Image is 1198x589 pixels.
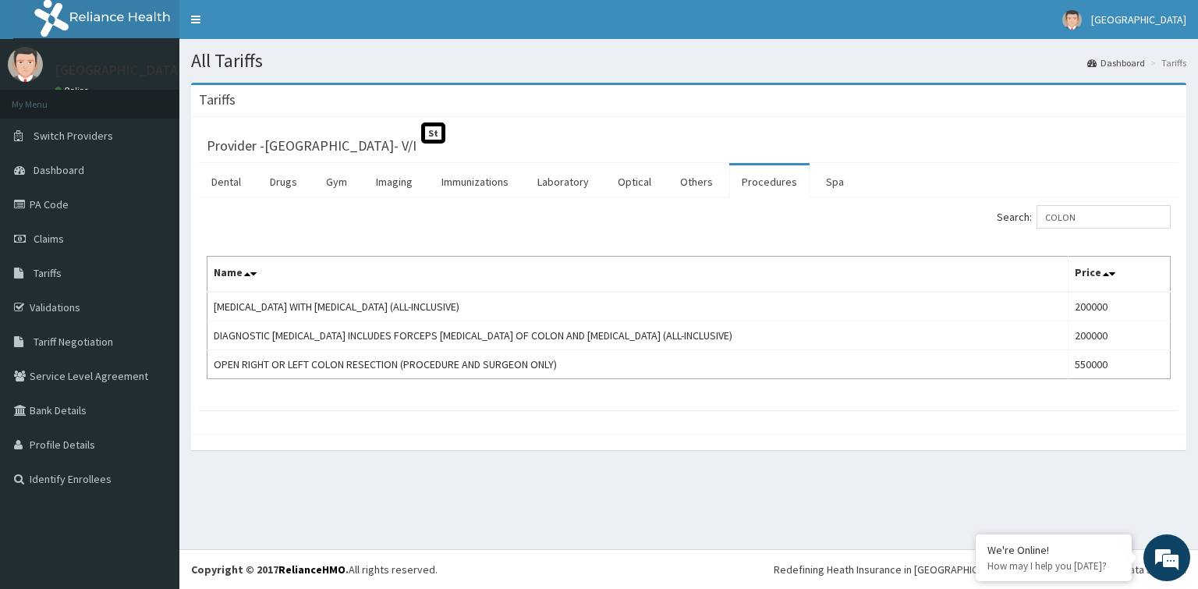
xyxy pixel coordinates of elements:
h3: Provider - [GEOGRAPHIC_DATA]- V/I [207,139,416,153]
a: RelianceHMO [278,562,346,577]
th: Price [1068,257,1170,293]
td: [MEDICAL_DATA] WITH [MEDICAL_DATA] (ALL-INCLUSIVE) [207,292,1069,321]
img: User Image [8,47,43,82]
p: [GEOGRAPHIC_DATA] [55,63,183,77]
td: 200000 [1068,321,1170,350]
span: Claims [34,232,64,246]
h3: Tariffs [199,93,236,107]
span: St [421,122,445,144]
a: Drugs [257,165,310,198]
a: Online [55,85,92,96]
label: Search: [997,205,1171,229]
span: Tariff Negotiation [34,335,113,349]
td: 550000 [1068,350,1170,379]
a: Optical [605,165,664,198]
input: Search: [1037,205,1171,229]
div: Redefining Heath Insurance in [GEOGRAPHIC_DATA] using Telemedicine and Data Science! [774,562,1186,577]
span: Dashboard [34,163,84,177]
td: 200000 [1068,292,1170,321]
strong: Copyright © 2017 . [191,562,349,577]
a: Immunizations [429,165,521,198]
a: Laboratory [525,165,601,198]
span: [GEOGRAPHIC_DATA] [1091,12,1186,27]
p: How may I help you today? [987,559,1120,573]
div: We're Online! [987,543,1120,557]
td: DIAGNOSTIC [MEDICAL_DATA] INCLUDES FORCEPS [MEDICAL_DATA] OF COLON AND [MEDICAL_DATA] (ALL-INCLUS... [207,321,1069,350]
footer: All rights reserved. [179,549,1198,589]
a: Imaging [363,165,425,198]
a: Gym [314,165,360,198]
h1: All Tariffs [191,51,1186,71]
a: Procedures [729,165,810,198]
span: Tariffs [34,266,62,280]
a: Spa [813,165,856,198]
td: OPEN RIGHT OR LEFT COLON RESECTION (PROCEDURE AND SURGEON ONLY) [207,350,1069,379]
a: Others [668,165,725,198]
a: Dashboard [1087,56,1145,69]
img: User Image [1062,10,1082,30]
li: Tariffs [1147,56,1186,69]
a: Dental [199,165,253,198]
th: Name [207,257,1069,293]
span: Switch Providers [34,129,113,143]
